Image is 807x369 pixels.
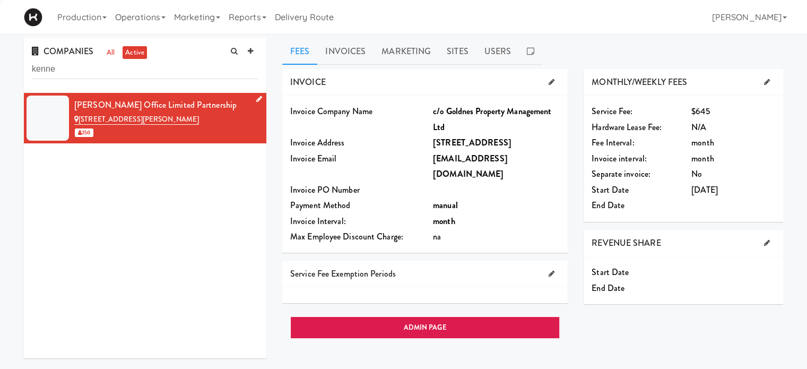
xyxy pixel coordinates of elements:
span: End Date [592,282,624,294]
span: $645 [691,105,709,117]
span: month [691,152,714,165]
li: [PERSON_NAME] Office Limited Partnership[STREET_ADDRESS][PERSON_NAME] 250 [24,93,266,143]
img: Micromart [24,8,42,27]
a: ADMIN PAGE [290,316,560,339]
div: [PERSON_NAME] Office Limited Partnership [74,97,258,113]
span: Start Date [592,266,629,278]
span: 250 [75,128,93,137]
span: Service Fee: [592,105,632,117]
a: Invoices [317,38,374,65]
span: INVOICE [290,76,326,88]
span: MONTHLY/WEEKLY FEES [592,76,687,88]
span: Invoice Email [290,152,336,165]
span: Invoice interval: [592,152,647,165]
span: Separate invoice: [592,168,650,180]
span: Invoice Company Name [290,105,372,117]
a: Sites [439,38,476,65]
div: na [433,229,560,245]
span: N/A [691,121,706,133]
span: Max Employee Discount Charge: [290,230,403,243]
span: Service Fee Exemption Periods [290,268,396,280]
b: [STREET_ADDRESS] [433,136,511,149]
a: Marketing [374,38,439,65]
span: End Date [592,199,624,211]
span: Payment Method [290,199,350,211]
span: Fee Interval: [592,136,634,149]
a: active [123,46,147,59]
b: month [433,215,455,227]
b: [EMAIL_ADDRESS][DOMAIN_NAME] [433,152,508,181]
span: [DATE] [691,184,718,196]
span: Invoice Interval: [290,215,346,227]
span: Hardware Lease Fee: [592,121,662,133]
a: Fees [282,38,317,65]
a: all [104,46,117,59]
span: COMPANIES [32,45,93,57]
b: manual [433,199,458,211]
span: month [691,136,714,149]
b: c/o Goldnes Property Management Ltd [433,105,551,133]
span: Invoice PO Number [290,184,360,196]
span: REVENUE SHARE [592,237,661,249]
input: Search company [32,59,258,79]
div: No [691,166,775,182]
a: [STREET_ADDRESS][PERSON_NAME] [74,114,199,125]
span: Start Date [592,184,629,196]
a: Users [476,38,519,65]
span: Invoice Address [290,136,345,149]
